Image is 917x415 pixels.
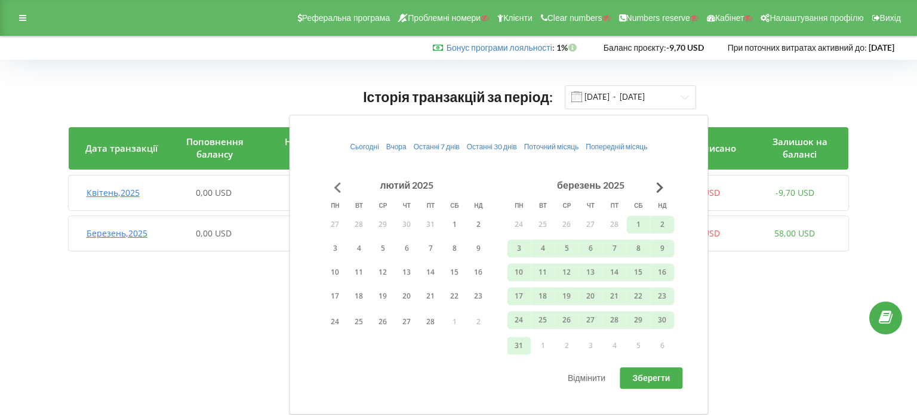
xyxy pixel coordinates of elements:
[578,196,602,214] th: четвер
[371,313,395,331] button: 26
[371,239,395,257] button: 5
[371,287,395,305] button: 19
[604,42,666,53] span: Баланс проєкту:
[555,337,578,355] button: 2
[186,136,244,160] span: Поповнення балансу
[467,142,517,151] span: Останні 30 днів
[196,187,232,198] span: 0,00 USD
[466,313,490,331] button: 2
[507,311,531,329] button: 24
[503,13,533,23] span: Клієнти
[323,263,347,281] button: 10
[87,187,140,198] span: Квітень , 2025
[602,196,626,214] th: п’ятниця
[325,176,349,199] button: Go to previous month
[196,228,232,239] span: 0,00 USD
[442,287,466,305] button: 22
[507,216,531,233] button: 24
[395,196,419,214] th: четвер
[323,196,347,214] th: понеділок
[531,216,555,233] button: 25
[650,216,674,233] button: 2
[578,263,602,281] button: 13
[419,287,442,305] button: 21
[531,337,555,355] button: 1
[347,196,371,214] th: вівторок
[395,287,419,305] button: 20
[531,287,555,305] button: 18
[626,287,650,305] button: 22
[770,13,863,23] span: Налаштування профілю
[578,216,602,233] button: 27
[442,263,466,281] button: 15
[408,13,481,23] span: Проблемні номери
[376,178,437,192] div: лютий 2025
[395,263,419,281] button: 13
[395,313,419,331] button: 27
[555,367,618,389] button: Відмінити
[648,176,672,199] button: Go to next month
[650,337,674,355] button: 6
[395,239,419,257] button: 6
[869,42,894,53] strong: [DATE]
[507,337,531,355] button: 31
[507,287,531,305] button: 17
[650,287,674,305] button: 23
[650,239,674,257] button: 9
[626,13,690,23] span: Numbers reserve
[87,228,147,239] span: Березень , 2025
[507,196,531,214] th: понеділок
[363,88,553,105] span: Історія транзакцій за період:
[371,263,395,281] button: 12
[419,263,442,281] button: 14
[626,337,650,355] button: 5
[323,239,347,257] button: 3
[578,337,602,355] button: 3
[626,239,650,257] button: 8
[586,142,647,151] span: Попередній місяць
[466,239,490,257] button: 9
[666,42,704,53] strong: -9,70 USD
[85,142,158,154] span: Дата транзакції
[633,373,670,383] span: Зберегти
[347,287,371,305] button: 18
[414,142,460,151] span: Останні 7 днів
[323,216,347,233] button: 27
[531,239,555,257] button: 4
[347,263,371,281] button: 11
[774,228,815,239] span: 58,00 USD
[578,287,602,305] button: 20
[466,216,490,233] button: 2
[650,196,674,214] th: неділя
[728,42,867,53] span: При поточних витратах активний до:
[568,373,605,383] span: Відмінити
[626,311,650,329] button: 29
[507,263,531,281] button: 10
[547,13,602,23] span: Clear numbers
[578,311,602,329] button: 27
[555,263,578,281] button: 12
[442,196,466,214] th: субота
[531,263,555,281] button: 11
[555,239,578,257] button: 5
[553,178,628,192] div: березень 2025
[773,136,827,160] span: Залишок на балансі
[524,142,579,151] span: Поточний місяць
[386,142,407,151] span: Вчора
[602,287,626,305] button: 21
[447,42,552,53] a: Бонус програми лояльності
[419,216,442,233] button: 31
[602,311,626,329] button: 28
[419,313,442,331] button: 28
[419,239,442,257] button: 7
[715,13,744,23] span: Кабінет
[620,367,683,389] button: Зберегти
[626,196,650,214] th: субота
[419,196,442,214] th: п’ятниця
[466,263,490,281] button: 16
[650,263,674,281] button: 16
[447,42,555,53] span: :
[347,239,371,257] button: 4
[285,136,340,160] span: Нараховано бонусів
[602,263,626,281] button: 14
